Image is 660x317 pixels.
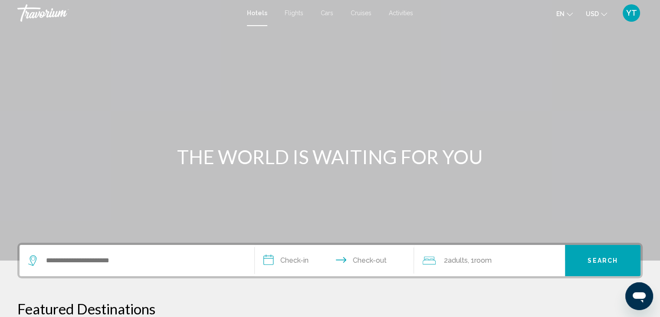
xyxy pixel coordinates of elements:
span: 2 [443,254,467,267]
span: en [556,10,565,17]
button: Search [565,245,640,276]
button: Travelers: 2 adults, 0 children [414,245,565,276]
span: Search [588,258,618,264]
span: YT [626,9,637,17]
h1: THE WORLD IS WAITING FOR YOU [167,145,493,168]
span: , 1 [467,254,491,267]
div: Search widget [20,245,640,276]
span: Room [474,256,491,264]
a: Hotels [247,10,267,17]
button: Check in and out dates [255,245,414,276]
span: Adults [447,256,467,264]
a: Cars [321,10,333,17]
span: USD [586,10,599,17]
button: User Menu [620,4,643,22]
a: Travorium [17,4,238,22]
a: Flights [285,10,303,17]
a: Activities [389,10,413,17]
button: Change currency [586,7,607,20]
a: Cruises [351,10,371,17]
iframe: Кнопка запуска окна обмена сообщениями [625,282,653,310]
button: Change language [556,7,573,20]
